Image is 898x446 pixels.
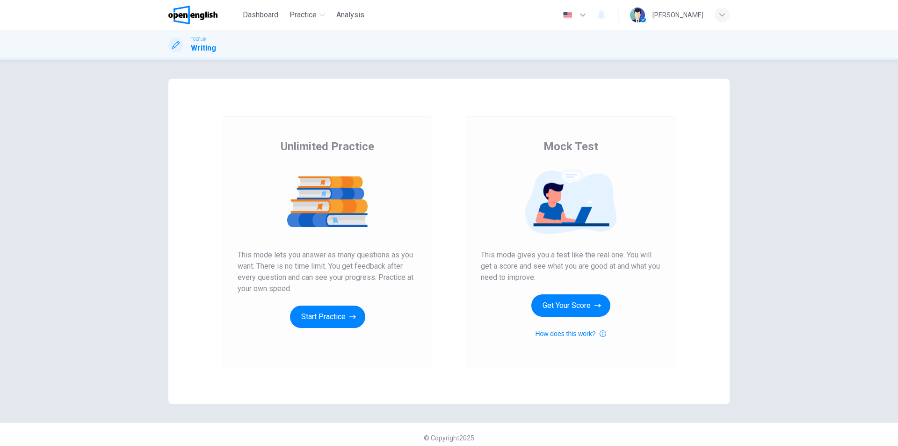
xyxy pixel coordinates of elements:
[535,328,606,339] button: How does this work?
[168,6,217,24] img: OpenEnglish logo
[531,294,610,317] button: Get Your Score
[168,6,239,24] a: OpenEnglish logo
[290,9,317,21] span: Practice
[191,43,216,54] h1: Writing
[238,249,417,294] span: This mode lets you answer as many questions as you want. There is no time limit. You get feedback...
[336,9,364,21] span: Analysis
[239,7,282,23] button: Dashboard
[333,7,368,23] button: Analysis
[481,249,660,283] span: This mode gives you a test like the real one. You will get a score and see what you are good at a...
[652,9,703,21] div: [PERSON_NAME]
[562,12,573,19] img: en
[243,9,278,21] span: Dashboard
[286,7,329,23] button: Practice
[191,36,206,43] span: TOEFL®
[424,434,474,442] span: © Copyright 2025
[281,139,374,154] span: Unlimited Practice
[290,306,365,328] button: Start Practice
[543,139,598,154] span: Mock Test
[630,7,645,22] img: Profile picture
